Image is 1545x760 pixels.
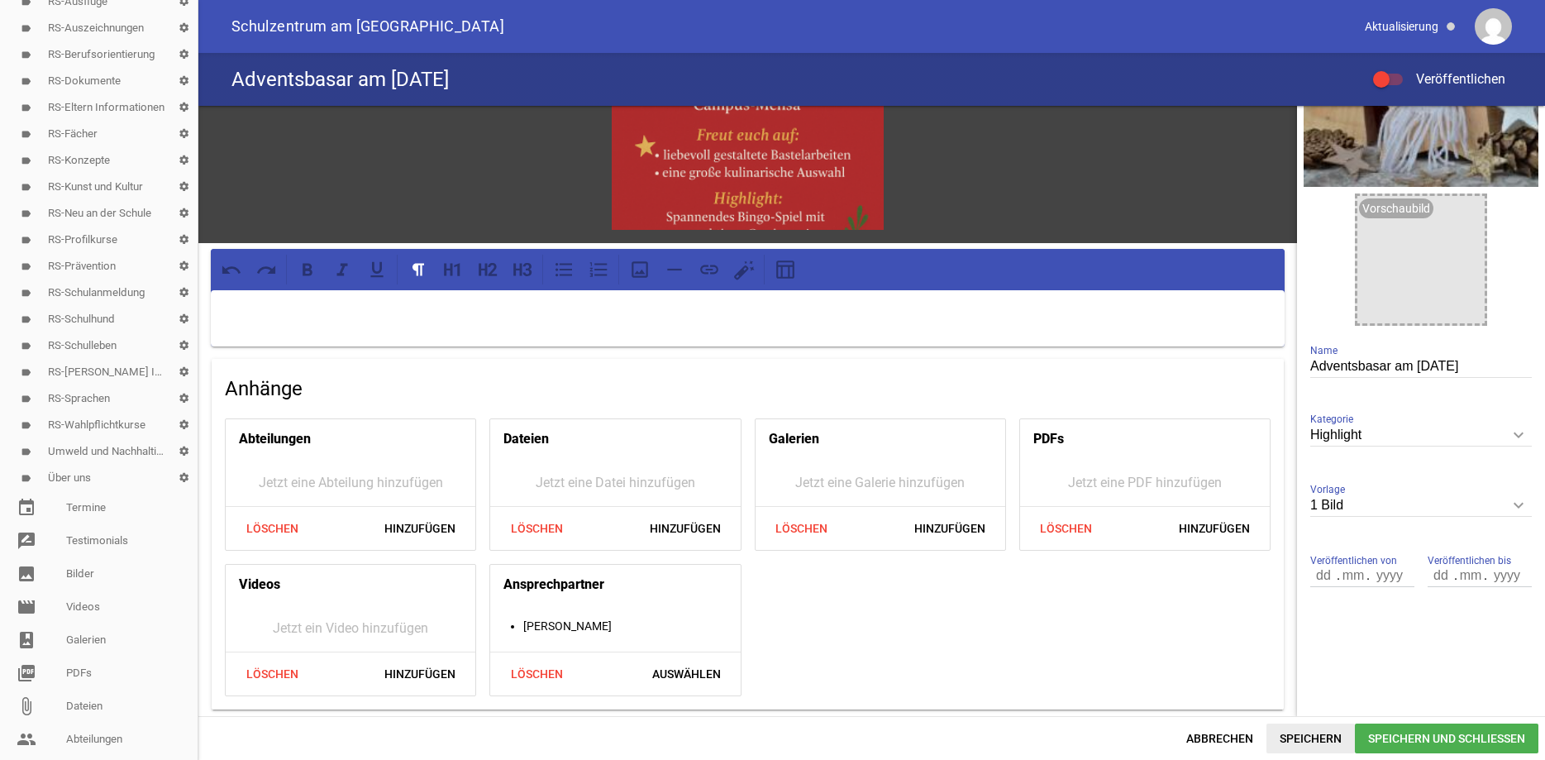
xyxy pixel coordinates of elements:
[1485,565,1527,586] input: yyyy
[497,514,576,543] span: Löschen
[170,68,198,94] i: settings
[226,605,475,652] div: Jetzt ein Video hinzufügen
[1027,514,1106,543] span: Löschen
[170,253,198,280] i: settings
[17,696,36,716] i: attach_file
[490,459,740,506] div: Jetzt eine Datei hinzufügen
[17,597,36,617] i: movie
[170,332,198,359] i: settings
[170,121,198,147] i: settings
[1428,565,1456,586] input: dd
[17,729,36,749] i: people
[170,200,198,227] i: settings
[21,367,31,378] i: label
[21,208,31,219] i: label
[1310,552,1397,569] span: Veröffentlichen von
[21,155,31,166] i: label
[1505,422,1532,448] i: keyboard_arrow_down
[17,564,36,584] i: image
[1310,565,1338,586] input: dd
[1020,459,1270,506] div: Jetzt eine PDF hinzufügen
[170,385,198,412] i: settings
[170,359,198,385] i: settings
[239,426,311,452] h4: Abteilungen
[21,50,31,60] i: label
[1266,724,1355,753] span: Speichern
[170,438,198,465] i: settings
[231,66,449,93] h4: Adventsbasar am [DATE]
[21,473,31,484] i: label
[17,531,36,551] i: rate_review
[170,412,198,438] i: settings
[170,306,198,332] i: settings
[1338,565,1368,586] input: mm
[1173,724,1266,753] span: Abbrechen
[503,571,604,598] h4: Ansprechpartner
[21,261,31,272] i: label
[21,129,31,140] i: label
[170,174,198,200] i: settings
[21,447,31,457] i: label
[21,182,31,193] i: label
[21,76,31,87] i: label
[21,235,31,246] i: label
[1033,426,1064,452] h4: PDFs
[21,314,31,325] i: label
[21,394,31,404] i: label
[637,514,734,543] span: Hinzufügen
[503,426,549,452] h4: Dateien
[21,23,31,34] i: label
[170,15,198,41] i: settings
[523,616,740,636] li: [PERSON_NAME]
[170,465,198,491] i: settings
[371,514,469,543] span: Hinzufügen
[170,227,198,253] i: settings
[232,514,312,543] span: Löschen
[1428,552,1511,569] span: Veröffentlichen bis
[21,288,31,299] i: label
[497,659,576,689] span: Löschen
[371,659,469,689] span: Hinzufügen
[901,514,999,543] span: Hinzufügen
[239,571,280,598] h4: Videos
[21,341,31,351] i: label
[1456,565,1485,586] input: mm
[21,103,31,113] i: label
[17,498,36,518] i: event
[232,659,312,689] span: Löschen
[17,630,36,650] i: photo_album
[231,19,504,34] span: Schulzentrum am [GEOGRAPHIC_DATA]
[1396,71,1505,87] span: Veröffentlichen
[21,420,31,431] i: label
[226,459,475,506] div: Jetzt eine Abteilung hinzufügen
[225,375,1271,402] h4: Anhänge
[756,459,1005,506] div: Jetzt eine Galerie hinzufügen
[639,659,734,689] span: Auswählen
[170,280,198,306] i: settings
[1368,565,1409,586] input: yyyy
[762,514,842,543] span: Löschen
[769,426,819,452] h4: Galerien
[170,147,198,174] i: settings
[1355,724,1538,753] span: Speichern und Schließen
[1505,492,1532,519] i: keyboard_arrow_down
[170,41,198,68] i: settings
[1166,514,1263,543] span: Hinzufügen
[170,94,198,121] i: settings
[1359,198,1433,218] div: Vorschaubild
[17,663,36,683] i: picture_as_pdf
